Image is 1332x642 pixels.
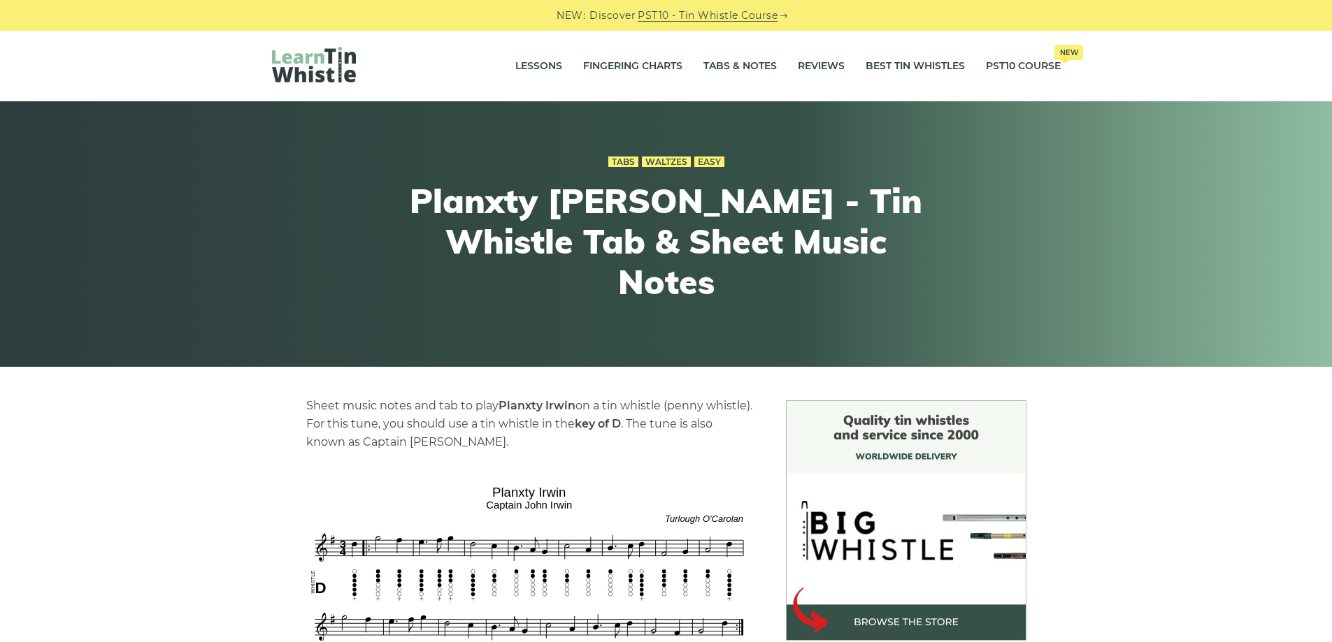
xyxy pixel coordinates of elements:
[798,49,845,84] a: Reviews
[1054,45,1083,60] span: New
[575,417,621,430] strong: key of D
[306,397,752,451] p: Sheet music notes and tab to play on a tin whistle (penny whistle). For this tune, you should use...
[694,156,724,168] a: Easy
[786,400,1026,641] img: BigWhistle Tin Whistle Store
[703,49,777,84] a: Tabs & Notes
[642,156,691,168] a: Waltzes
[409,181,924,302] h1: Planxty [PERSON_NAME] - Tin Whistle Tab & Sheet Music Notes
[583,49,682,84] a: Fingering Charts
[986,49,1061,84] a: PST10 CourseNew
[515,49,562,84] a: Lessons
[866,49,965,84] a: Best Tin Whistles
[499,399,575,412] strong: Planxty Irwin
[272,47,356,82] img: LearnTinWhistle.com
[608,156,638,168] a: Tabs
